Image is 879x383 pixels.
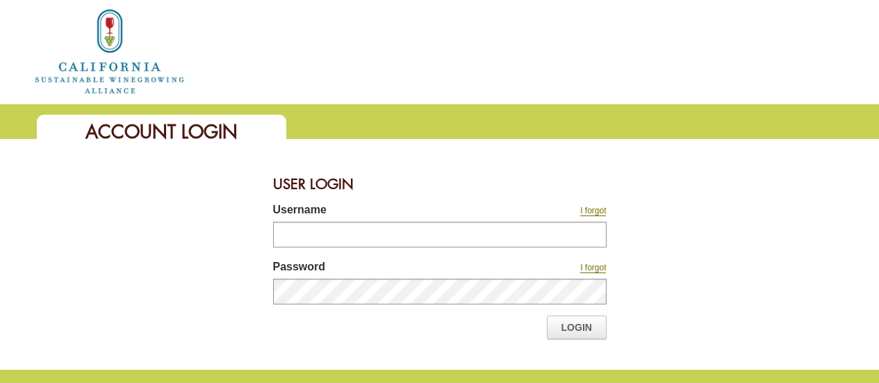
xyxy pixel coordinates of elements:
div: User Login [273,167,607,202]
a: I forgot [580,206,606,216]
img: logo_cswa2x.png [33,7,186,96]
a: Home [33,44,186,56]
span: Account Login [85,120,238,144]
label: Username [273,202,488,222]
label: Password [273,259,488,279]
a: I forgot [580,263,606,273]
a: Login [547,316,607,339]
